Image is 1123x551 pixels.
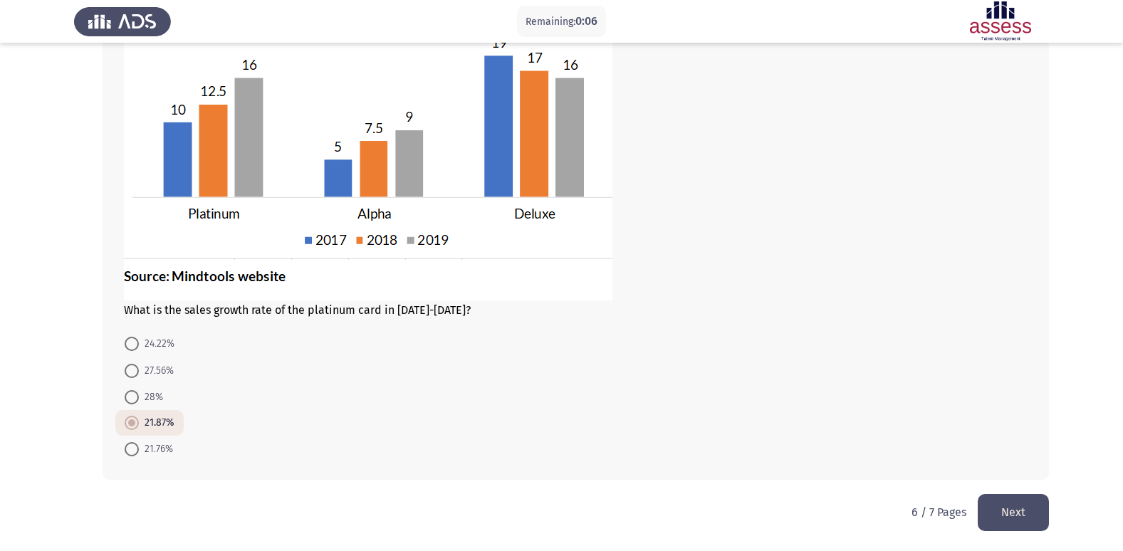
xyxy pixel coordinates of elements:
div: What is the sales growth rate of the platinum card in [DATE]-[DATE]? [124,6,1028,317]
img: RU5fUk5DXzIwLnBuZzE2OTEzMTIyMTgwNDU=.png [124,6,612,300]
span: 21.76% [139,441,173,458]
span: 24.22% [139,335,174,352]
span: 28% [139,389,163,406]
span: 21.87% [139,414,174,431]
span: 27.56% [139,362,174,379]
p: Remaining: [526,13,597,31]
img: Assess Talent Management logo [74,1,171,41]
span: 0:06 [575,14,597,28]
p: 6 / 7 Pages [912,505,966,519]
button: load next page [978,494,1049,530]
img: Assessment logo of Assessment En (Focus & 16PD) [952,1,1049,41]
